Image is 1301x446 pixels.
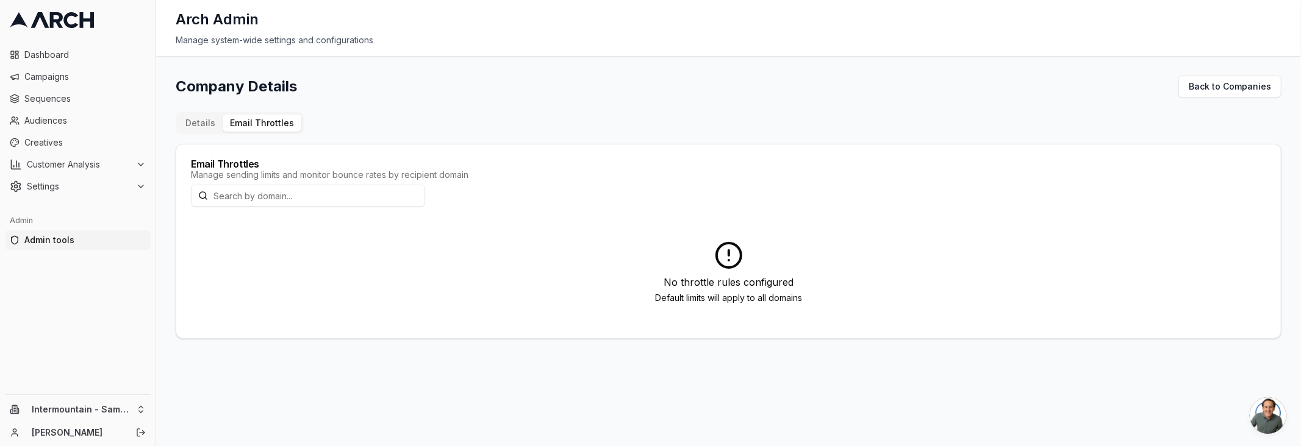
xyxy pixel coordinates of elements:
a: Creatives [5,133,151,152]
a: Admin tools [5,230,151,250]
input: Search by domain... [191,185,425,207]
h1: Company Details [176,77,297,96]
span: Creatives [24,136,146,149]
button: Intermountain - Same Day [5,400,151,419]
span: Admin tools [24,234,146,246]
span: Settings [27,180,131,193]
span: Customer Analysis [27,158,131,171]
span: Dashboard [24,49,146,61]
button: Log out [132,424,149,441]
div: Admin [5,211,151,230]
button: Details [178,115,223,132]
div: Open chat [1250,397,1286,434]
p: Default limits will apply to all domains [191,292,1266,304]
a: [PERSON_NAME] [32,427,123,439]
a: Sequences [5,89,151,108]
a: Dashboard [5,45,151,65]
div: Manage sending limits and monitor bounce rates by recipient domain [191,169,468,181]
button: Email Throttles [223,115,301,132]
div: Manage system-wide settings and configurations [176,34,1281,46]
h1: Arch Admin [176,10,259,29]
a: Campaigns [5,67,151,87]
span: Intermountain - Same Day [32,404,131,415]
button: Settings [5,177,151,196]
span: Sequences [24,93,146,105]
span: Campaigns [24,71,146,83]
div: Email Throttles [191,159,468,169]
span: Audiences [24,115,146,127]
p: No throttle rules configured [191,275,1266,289]
a: Back to Companies [1178,76,1281,97]
a: Audiences [5,111,151,130]
button: Customer Analysis [5,155,151,174]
